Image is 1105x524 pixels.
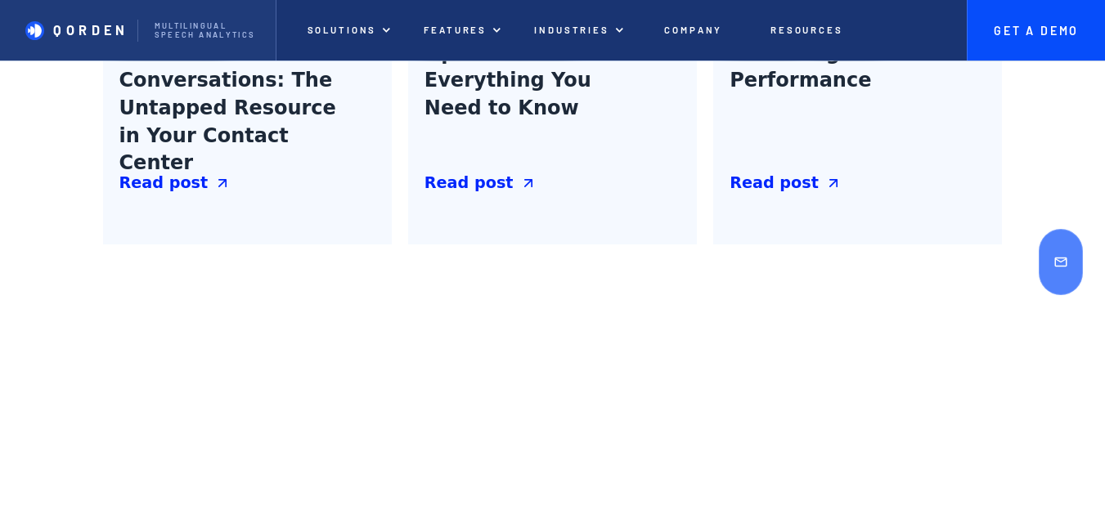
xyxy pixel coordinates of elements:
[155,21,259,40] p: Multilingual Speech analytics
[424,25,487,36] p: features
[119,172,375,195] a: Read post
[424,172,681,195] a: Read post
[119,172,209,195] div: Read post
[308,25,377,36] p: Solutions
[987,24,1085,38] p: Get A Demo
[730,172,819,195] div: Read post
[664,25,722,36] p: Company
[53,22,128,38] p: Qorden
[424,172,514,195] div: Read post
[770,25,843,36] p: Resources
[534,25,609,36] p: INDUSTRIES
[730,172,986,195] a: Read post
